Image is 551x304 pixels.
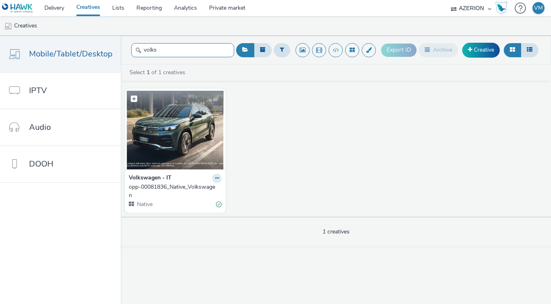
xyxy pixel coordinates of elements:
[129,183,218,200] div: opp-00081836_Native_Volkswagen
[381,44,417,56] button: Export ID
[136,200,153,208] span: Native
[29,48,113,60] span: Mobile/Tablet/Desktop
[504,43,521,57] button: Grid
[29,85,47,96] span: IPTV
[495,2,507,15] img: Hawk Academy
[521,43,538,57] button: Table
[216,200,222,209] div: Valid
[495,2,511,15] a: Hawk Academy
[2,3,33,13] img: undefined Logo
[323,228,350,235] span: 1 creatives
[127,91,224,169] img: opp-00081836_Native_Volkswagen visual
[129,183,222,200] a: opp-00081836_Native_Volkswagen
[29,121,51,133] span: Audio
[29,158,53,170] span: DOOH
[4,22,12,30] img: mobile
[131,43,234,57] input: Search...
[147,69,150,76] strong: 1
[129,174,172,183] strong: Volkswagen - IT
[462,43,500,57] a: Creative
[419,43,458,57] button: Archive
[129,69,189,76] a: Select of 1 creatives
[534,2,543,14] div: VM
